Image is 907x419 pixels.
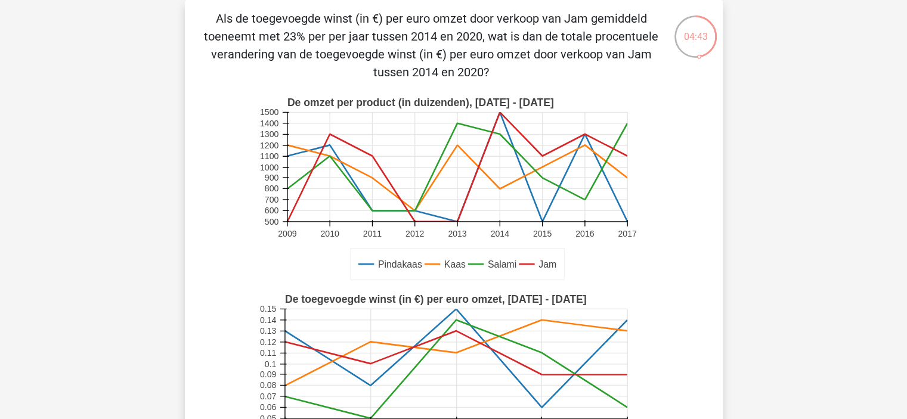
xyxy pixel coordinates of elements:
[259,381,276,390] text: 0.08
[618,229,636,238] text: 2017
[287,97,553,108] text: De omzet per product (in duizenden), [DATE] - [DATE]
[533,229,551,238] text: 2015
[673,14,718,44] div: 04:43
[259,402,276,412] text: 0.06
[259,163,278,172] text: 1000
[490,229,509,238] text: 2014
[448,229,466,238] text: 2013
[259,337,276,347] text: 0.12
[363,229,381,238] text: 2011
[259,151,278,161] text: 1100
[377,259,422,269] text: Pindakaas
[320,229,339,238] text: 2010
[405,229,423,238] text: 2012
[259,304,276,314] text: 0.15
[259,348,276,358] text: 0.11
[264,206,278,215] text: 600
[204,10,659,81] p: Als de toegevoegde winst (in €) per euro omzet door verkoop van Jam gemiddeld toeneemt met 23% pe...
[538,259,556,269] text: Jam
[264,359,276,369] text: 0.1
[278,229,296,238] text: 2009
[264,195,278,204] text: 700
[259,119,278,128] text: 1400
[264,184,278,194] text: 800
[259,392,276,401] text: 0.07
[575,229,594,238] text: 2016
[259,141,278,150] text: 1200
[264,217,278,226] text: 500
[259,107,278,117] text: 1500
[444,259,465,269] text: Kaas
[487,259,516,269] text: Salami
[284,293,586,305] text: De toegevoegde winst (in €) per euro omzet, [DATE] - [DATE]
[259,129,278,139] text: 1300
[259,315,276,325] text: 0.14
[264,173,278,182] text: 900
[259,370,276,379] text: 0.09
[259,326,276,336] text: 0.13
